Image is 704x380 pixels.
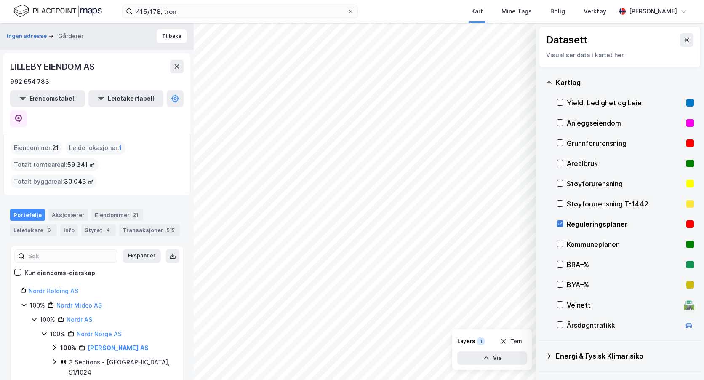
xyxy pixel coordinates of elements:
div: 1 [477,337,485,345]
div: Totalt tomteareal : [11,158,99,171]
div: BYA–% [567,280,683,290]
div: Arealbruk [567,158,683,169]
button: Tilbake [157,29,187,43]
div: Reguleringsplaner [567,219,683,229]
div: Kun eiendoms-eierskap [24,268,95,278]
div: Portefølje [10,209,45,221]
div: 100% [60,343,76,353]
div: Layers [457,338,475,345]
div: Energi & Fysisk Klimarisiko [556,351,694,361]
button: Ingen adresse [7,32,48,40]
div: Kartlag [556,78,694,88]
div: 21 [131,211,140,219]
span: 21 [52,143,59,153]
div: Bolig [550,6,565,16]
div: Årsdøgntrafikk [567,320,680,330]
span: 30 043 ㎡ [64,177,93,187]
div: Anleggseiendom [567,118,683,128]
div: [PERSON_NAME] [629,6,677,16]
div: 100% [40,315,55,325]
div: 515 [165,226,176,234]
div: Info [60,224,78,236]
a: Nordr AS [67,316,92,323]
a: Nordr Holding AS [29,287,78,294]
div: Støyforurensning T-1442 [567,199,683,209]
div: Støyforurensning [567,179,683,189]
a: Nordr Norge AS [77,330,122,337]
span: 59 341 ㎡ [67,160,95,170]
button: Ekspander [123,249,161,263]
div: Leide lokasjoner : [66,141,125,155]
button: Vis [457,351,527,365]
button: Leietakertabell [88,90,163,107]
div: 100% [50,329,65,339]
iframe: Chat Widget [662,340,704,380]
div: BRA–% [567,260,683,270]
div: Datasett [546,33,588,47]
div: Gårdeier [58,31,83,41]
div: Kart [471,6,483,16]
div: Totalt byggareal : [11,175,97,188]
input: Søk på adresse, matrikkel, gårdeiere, leietakere eller personer [133,5,347,18]
a: [PERSON_NAME] AS [88,344,149,351]
div: 🛣️ [683,300,695,310]
div: Grunnforurensning [567,138,683,148]
div: Yield, Ledighet og Leie [567,98,683,108]
div: Visualiser data i kartet her. [546,50,693,60]
input: Søk [25,250,117,262]
div: Aksjonærer [48,209,88,221]
div: Styret [81,224,116,236]
div: Kommuneplaner [567,239,683,249]
span: 1 [119,143,122,153]
div: 100% [30,300,45,310]
div: Transaksjoner [119,224,180,236]
div: LILLEBY EIENDOM AS [10,60,96,73]
div: 992 654 783 [10,77,49,87]
div: 6 [45,226,53,234]
img: logo.f888ab2527a4732fd821a326f86c7f29.svg [13,4,102,19]
button: Tøm [495,335,527,348]
div: Leietakere [10,224,57,236]
div: 4 [104,226,112,234]
div: Eiendommer [91,209,143,221]
div: Mine Tags [501,6,532,16]
a: Nordr Midco AS [56,302,102,309]
div: Verktøy [584,6,606,16]
div: Eiendommer : [11,141,62,155]
div: Kontrollprogram for chat [662,340,704,380]
button: Eiendomstabell [10,90,85,107]
div: Veinett [567,300,680,310]
div: 3 Sections - [GEOGRAPHIC_DATA], 51/1024 [69,357,173,377]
